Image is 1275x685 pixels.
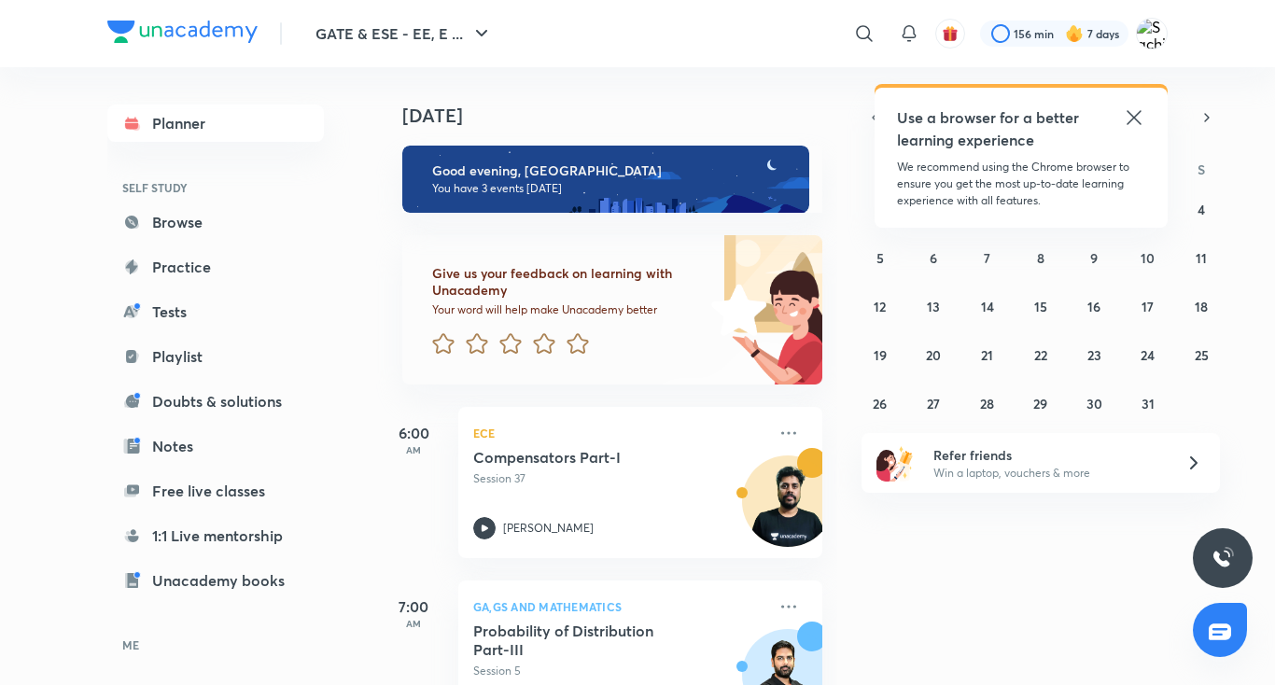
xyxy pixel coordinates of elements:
[865,340,895,370] button: October 19, 2025
[1026,243,1056,273] button: October 8, 2025
[107,172,324,203] h6: SELF STUDY
[503,520,594,537] p: [PERSON_NAME]
[107,293,324,330] a: Tests
[918,243,948,273] button: October 6, 2025
[376,422,451,444] h5: 6:00
[432,181,792,196] p: You have 3 events [DATE]
[432,162,792,179] h6: Good evening, [GEOGRAPHIC_DATA]
[973,388,1002,418] button: October 28, 2025
[402,146,809,213] img: evening
[930,249,937,267] abbr: October 6, 2025
[918,291,948,321] button: October 13, 2025
[376,595,451,618] h5: 7:00
[873,395,887,412] abbr: October 26, 2025
[1037,249,1044,267] abbr: October 8, 2025
[927,298,940,315] abbr: October 13, 2025
[376,618,451,629] p: AM
[107,105,324,142] a: Planner
[1086,395,1102,412] abbr: October 30, 2025
[1034,346,1047,364] abbr: October 22, 2025
[933,445,1163,465] h6: Refer friends
[107,472,324,510] a: Free live classes
[897,159,1145,209] p: We recommend using the Chrome browser to ensure you get the most up-to-date learning experience w...
[1065,24,1084,43] img: streak
[1087,298,1100,315] abbr: October 16, 2025
[1034,298,1047,315] abbr: October 15, 2025
[1079,291,1109,321] button: October 16, 2025
[1195,346,1209,364] abbr: October 25, 2025
[473,448,706,467] h5: Compensators Part-I
[1026,340,1056,370] button: October 22, 2025
[981,346,993,364] abbr: October 21, 2025
[107,562,324,599] a: Unacademy books
[1142,395,1155,412] abbr: October 31, 2025
[473,622,706,659] h5: Probability of Distribution Part-III
[376,444,451,455] p: AM
[918,388,948,418] button: October 27, 2025
[304,15,504,52] button: GATE & ESE - EE, E ...
[1079,243,1109,273] button: October 9, 2025
[1133,388,1163,418] button: October 31, 2025
[1133,291,1163,321] button: October 17, 2025
[1079,340,1109,370] button: October 23, 2025
[1198,161,1205,178] abbr: Saturday
[107,629,324,661] h6: ME
[107,203,324,241] a: Browse
[874,298,886,315] abbr: October 12, 2025
[876,249,884,267] abbr: October 5, 2025
[897,106,1083,151] h5: Use a browser for a better learning experience
[107,248,324,286] a: Practice
[1026,291,1056,321] button: October 15, 2025
[1136,18,1168,49] img: Sachin Sonkar
[648,235,822,384] img: feedback_image
[1141,249,1155,267] abbr: October 10, 2025
[107,338,324,375] a: Playlist
[432,265,705,299] h6: Give us your feedback on learning with Unacademy
[1186,291,1216,321] button: October 18, 2025
[973,340,1002,370] button: October 21, 2025
[973,291,1002,321] button: October 14, 2025
[874,346,887,364] abbr: October 19, 2025
[1198,201,1205,218] abbr: October 4, 2025
[107,427,324,465] a: Notes
[473,422,766,444] p: ECE
[1142,298,1154,315] abbr: October 17, 2025
[473,595,766,618] p: GA,GS and Mathematics
[1033,395,1047,412] abbr: October 29, 2025
[473,663,766,679] p: Session 5
[926,346,941,364] abbr: October 20, 2025
[1026,388,1056,418] button: October 29, 2025
[107,517,324,554] a: 1:1 Live mentorship
[980,395,994,412] abbr: October 28, 2025
[933,465,1163,482] p: Win a laptop, vouchers & more
[865,291,895,321] button: October 12, 2025
[1079,388,1109,418] button: October 30, 2025
[107,383,324,420] a: Doubts & solutions
[984,249,990,267] abbr: October 7, 2025
[107,21,258,48] a: Company Logo
[1186,340,1216,370] button: October 25, 2025
[432,302,705,317] p: Your word will help make Unacademy better
[402,105,841,127] h4: [DATE]
[876,444,914,482] img: referral
[942,25,959,42] img: avatar
[973,243,1002,273] button: October 7, 2025
[1141,346,1155,364] abbr: October 24, 2025
[1133,243,1163,273] button: October 10, 2025
[865,243,895,273] button: October 5, 2025
[1133,340,1163,370] button: October 24, 2025
[1186,194,1216,224] button: October 4, 2025
[1186,243,1216,273] button: October 11, 2025
[1090,249,1098,267] abbr: October 9, 2025
[981,298,994,315] abbr: October 14, 2025
[918,340,948,370] button: October 20, 2025
[473,470,766,487] p: Session 37
[1212,547,1234,569] img: ttu
[1087,346,1101,364] abbr: October 23, 2025
[743,466,833,555] img: Avatar
[927,395,940,412] abbr: October 27, 2025
[935,19,965,49] button: avatar
[107,21,258,43] img: Company Logo
[1196,249,1207,267] abbr: October 11, 2025
[1195,298,1208,315] abbr: October 18, 2025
